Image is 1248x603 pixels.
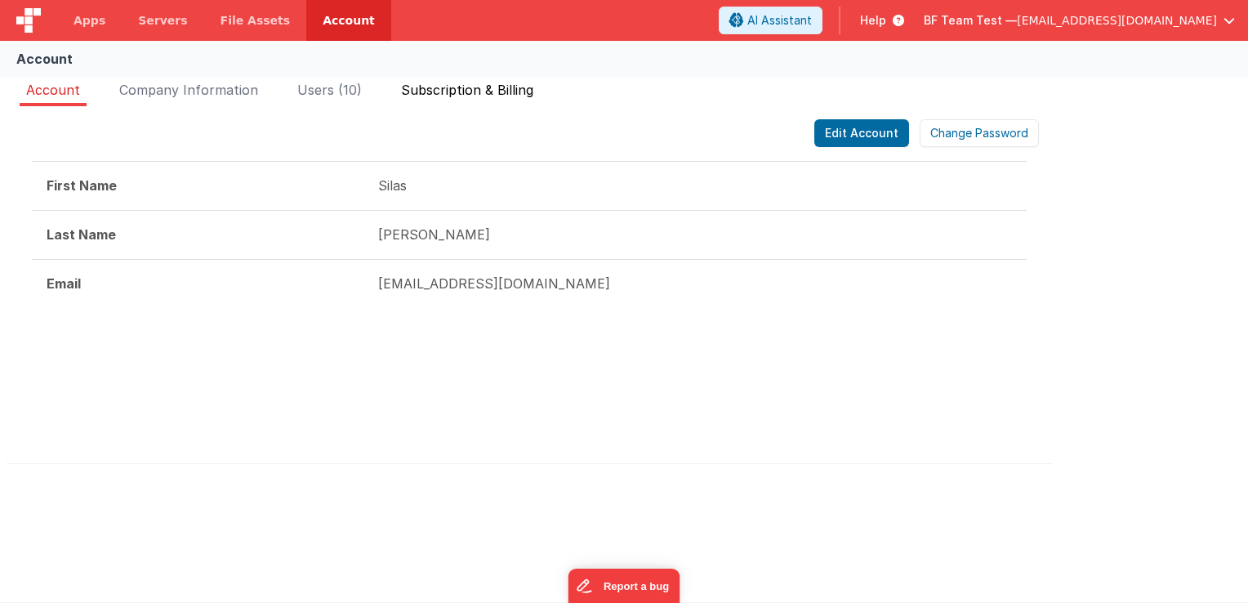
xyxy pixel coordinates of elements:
[568,569,680,603] iframe: Marker.io feedback button
[221,12,291,29] span: File Assets
[47,275,81,292] strong: Email
[924,12,1235,29] button: BF Team Test — [EMAIL_ADDRESS][DOMAIN_NAME]
[47,177,117,194] strong: First Name
[814,119,909,147] button: Edit Account
[363,210,1027,259] td: [PERSON_NAME]
[401,82,533,98] span: Subscription & Billing
[719,7,822,34] button: AI Assistant
[747,12,812,29] span: AI Assistant
[363,162,1027,211] td: Silas
[47,226,116,243] strong: Last Name
[138,12,187,29] span: Servers
[26,82,80,98] span: Account
[924,12,1017,29] span: BF Team Test —
[920,119,1039,147] button: Change Password
[1017,12,1217,29] span: [EMAIL_ADDRESS][DOMAIN_NAME]
[363,259,1027,307] td: [EMAIL_ADDRESS][DOMAIN_NAME]
[74,12,105,29] span: Apps
[119,82,258,98] span: Company Information
[297,82,362,98] span: Users (10)
[16,49,73,69] div: Account
[860,12,886,29] span: Help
